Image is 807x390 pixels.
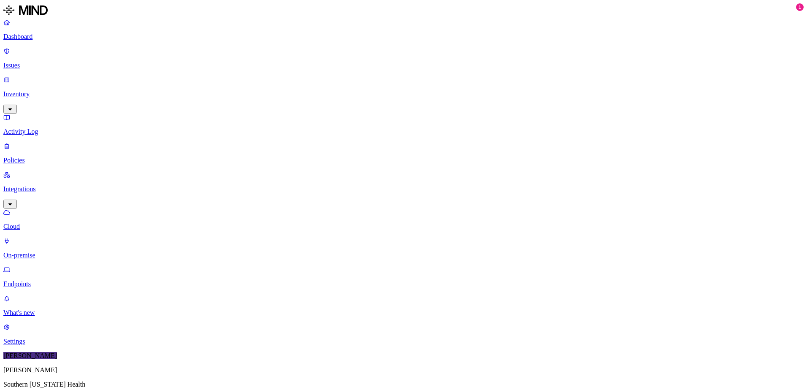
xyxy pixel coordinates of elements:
p: Integrations [3,185,804,193]
p: Policies [3,157,804,164]
a: Policies [3,142,804,164]
a: Settings [3,323,804,345]
p: Issues [3,62,804,69]
p: Inventory [3,90,804,98]
p: What's new [3,309,804,317]
a: Issues [3,47,804,69]
a: Cloud [3,209,804,230]
p: Cloud [3,223,804,230]
p: On-premise [3,252,804,259]
a: Dashboard [3,19,804,41]
a: Integrations [3,171,804,207]
a: MIND [3,3,804,19]
a: Endpoints [3,266,804,288]
p: Settings [3,338,804,345]
a: Inventory [3,76,804,112]
div: 1 [796,3,804,11]
a: What's new [3,295,804,317]
p: Activity Log [3,128,804,135]
a: Activity Log [3,114,804,135]
img: MIND [3,3,48,17]
span: [PERSON_NAME] [3,352,57,359]
p: Dashboard [3,33,804,41]
p: Endpoints [3,280,804,288]
p: Southern [US_STATE] Health [3,381,804,388]
a: On-premise [3,237,804,259]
